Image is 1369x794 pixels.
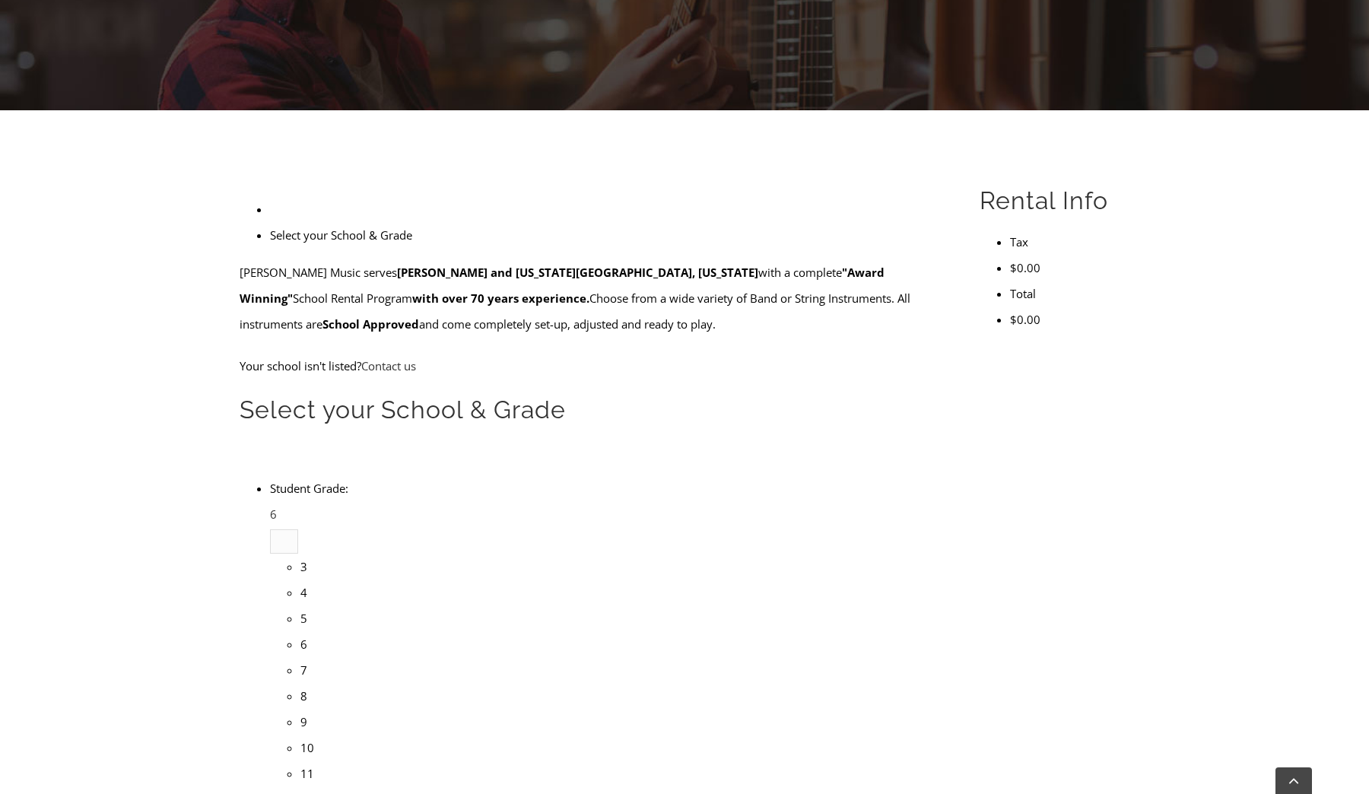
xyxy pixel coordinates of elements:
[240,259,945,337] p: [PERSON_NAME] Music serves with a complete School Rental Program Choose from a wide variety of Ba...
[240,394,945,426] h2: Select your School & Grade
[1010,229,1129,255] li: Tax
[270,481,348,496] label: Student Grade:
[270,507,277,522] span: 6
[361,358,416,373] a: Contact us
[1010,306,1129,332] li: $0.00
[412,291,589,306] strong: with over 70 years experience.
[1010,281,1129,306] li: Total
[980,185,1129,217] h2: Rental Info
[322,316,419,332] strong: School Approved
[397,265,758,280] strong: [PERSON_NAME] and [US_STATE][GEOGRAPHIC_DATA], [US_STATE]
[1010,255,1129,281] li: $0.00
[270,222,945,248] li: Select your School & Grade
[240,353,945,379] p: Your school isn't listed?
